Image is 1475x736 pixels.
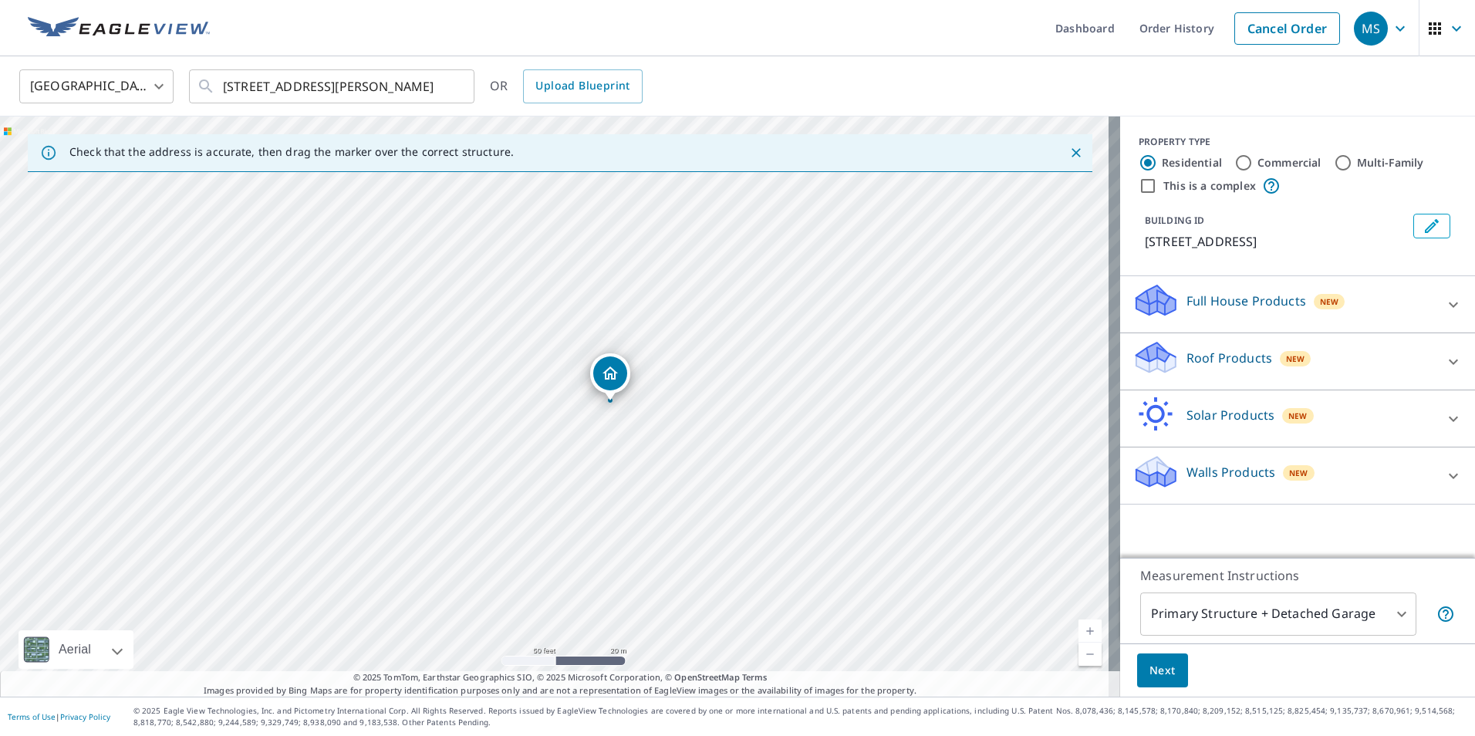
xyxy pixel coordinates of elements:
div: Roof ProductsNew [1132,339,1463,383]
span: Upload Blueprint [535,76,629,96]
label: Commercial [1257,155,1321,170]
input: Search by address or latitude-longitude [223,65,443,108]
div: Full House ProductsNew [1132,282,1463,326]
p: | [8,712,110,721]
span: Your report will include the primary structure and a detached garage if one exists. [1436,605,1455,623]
div: Walls ProductsNew [1132,454,1463,498]
a: Cancel Order [1234,12,1340,45]
span: New [1288,410,1308,422]
span: Next [1149,661,1176,680]
p: © 2025 Eagle View Technologies, Inc. and Pictometry International Corp. All Rights Reserved. Repo... [133,705,1467,728]
div: MS [1354,12,1388,46]
p: Roof Products [1186,349,1272,367]
span: © 2025 TomTom, Earthstar Geographics SIO, © 2025 Microsoft Corporation, © [353,671,768,684]
img: EV Logo [28,17,210,40]
p: Full House Products [1186,292,1306,310]
a: Privacy Policy [60,711,110,722]
span: New [1286,353,1305,365]
a: Upload Blueprint [523,69,642,103]
div: PROPERTY TYPE [1139,135,1456,149]
p: BUILDING ID [1145,214,1204,227]
div: Primary Structure + Detached Garage [1140,593,1416,636]
button: Close [1066,143,1086,163]
p: [STREET_ADDRESS] [1145,232,1407,251]
span: New [1320,295,1339,308]
a: OpenStreetMap [674,671,739,683]
div: Dropped pin, building 1, Residential property, 26 Willow Bay Dr South Barrington, IL 60010 [590,353,630,401]
p: Walls Products [1186,463,1275,481]
button: Edit building 1 [1413,214,1450,238]
div: OR [490,69,643,103]
div: Aerial [54,630,96,669]
p: Check that the address is accurate, then drag the marker over the correct structure. [69,145,514,159]
a: Terms [742,671,768,683]
p: Solar Products [1186,406,1274,424]
label: This is a complex [1163,178,1256,194]
a: Current Level 19, Zoom In [1078,620,1102,643]
p: Measurement Instructions [1140,566,1455,585]
span: New [1289,467,1308,479]
a: Terms of Use [8,711,56,722]
div: Aerial [19,630,133,669]
label: Residential [1162,155,1222,170]
label: Multi-Family [1357,155,1424,170]
div: Solar ProductsNew [1132,397,1463,441]
a: Current Level 19, Zoom Out [1078,643,1102,666]
button: Next [1137,653,1188,688]
div: [GEOGRAPHIC_DATA] [19,65,174,108]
